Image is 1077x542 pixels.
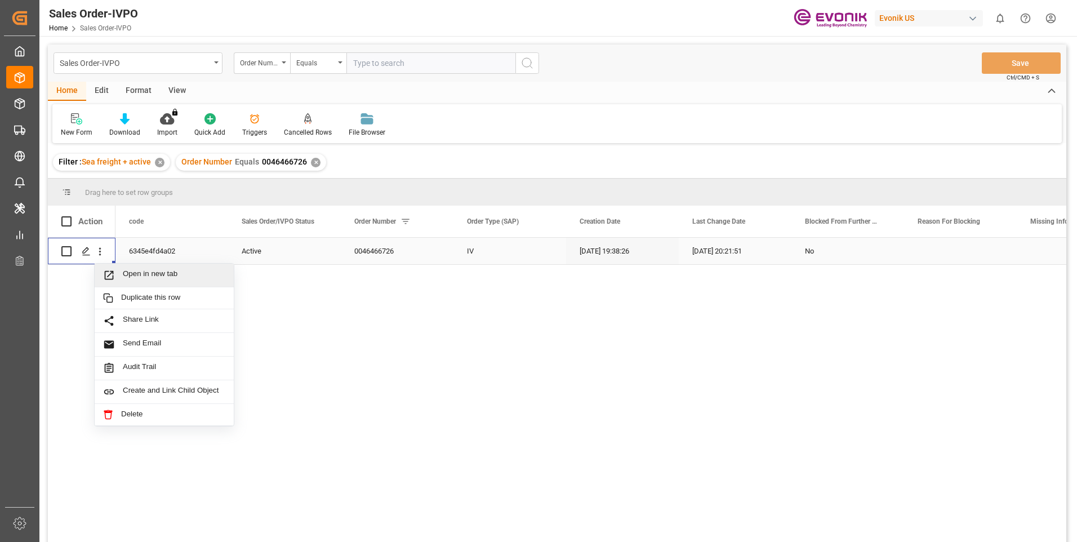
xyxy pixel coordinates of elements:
div: Press SPACE to select this row. [48,238,115,265]
div: File Browser [349,127,385,137]
span: 0046466726 [262,157,307,166]
span: Sea freight + active [82,157,151,166]
div: Equals [296,55,335,68]
div: Cancelled Rows [284,127,332,137]
div: Edit [86,82,117,101]
div: Evonik US [875,10,983,26]
button: search button [515,52,539,74]
div: Active [242,238,327,264]
span: Last Change Date [692,217,745,225]
div: ✕ [311,158,321,167]
a: Home [49,24,68,32]
div: 0046466726 [341,238,453,264]
div: Quick Add [194,127,225,137]
span: Drag here to set row groups [85,188,173,197]
span: Equals [235,157,259,166]
span: code [129,217,144,225]
span: Order Number [354,217,396,225]
div: IV [453,238,566,264]
input: Type to search [346,52,515,74]
div: [DATE] 20:21:51 [679,238,791,264]
div: No [805,238,891,264]
div: [DATE] 19:38:26 [566,238,679,264]
button: open menu [54,52,222,74]
img: Evonik-brand-mark-Deep-Purple-RGB.jpeg_1700498283.jpeg [794,8,867,28]
span: Order Type (SAP) [467,217,519,225]
div: 6345e4fd4a02 [115,238,228,264]
span: Creation Date [580,217,620,225]
button: Help Center [1013,6,1038,31]
span: Order Number [181,157,232,166]
span: Ctrl/CMD + S [1007,73,1039,82]
div: Download [109,127,140,137]
div: View [160,82,194,101]
button: open menu [234,52,290,74]
button: open menu [290,52,346,74]
div: Order Number [240,55,278,68]
span: Sales Order/IVPO Status [242,217,314,225]
div: Home [48,82,86,101]
div: New Form [61,127,92,137]
span: Blocked From Further Processing [805,217,880,225]
div: Triggers [242,127,267,137]
span: Filter : [59,157,82,166]
div: Action [78,216,103,226]
button: Evonik US [875,7,987,29]
div: Sales Order-IVPO [49,5,138,22]
div: Format [117,82,160,101]
button: show 0 new notifications [987,6,1013,31]
div: ✕ [155,158,164,167]
div: Sales Order-IVPO [60,55,210,69]
button: Save [982,52,1061,74]
span: Reason For Blocking [918,217,980,225]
